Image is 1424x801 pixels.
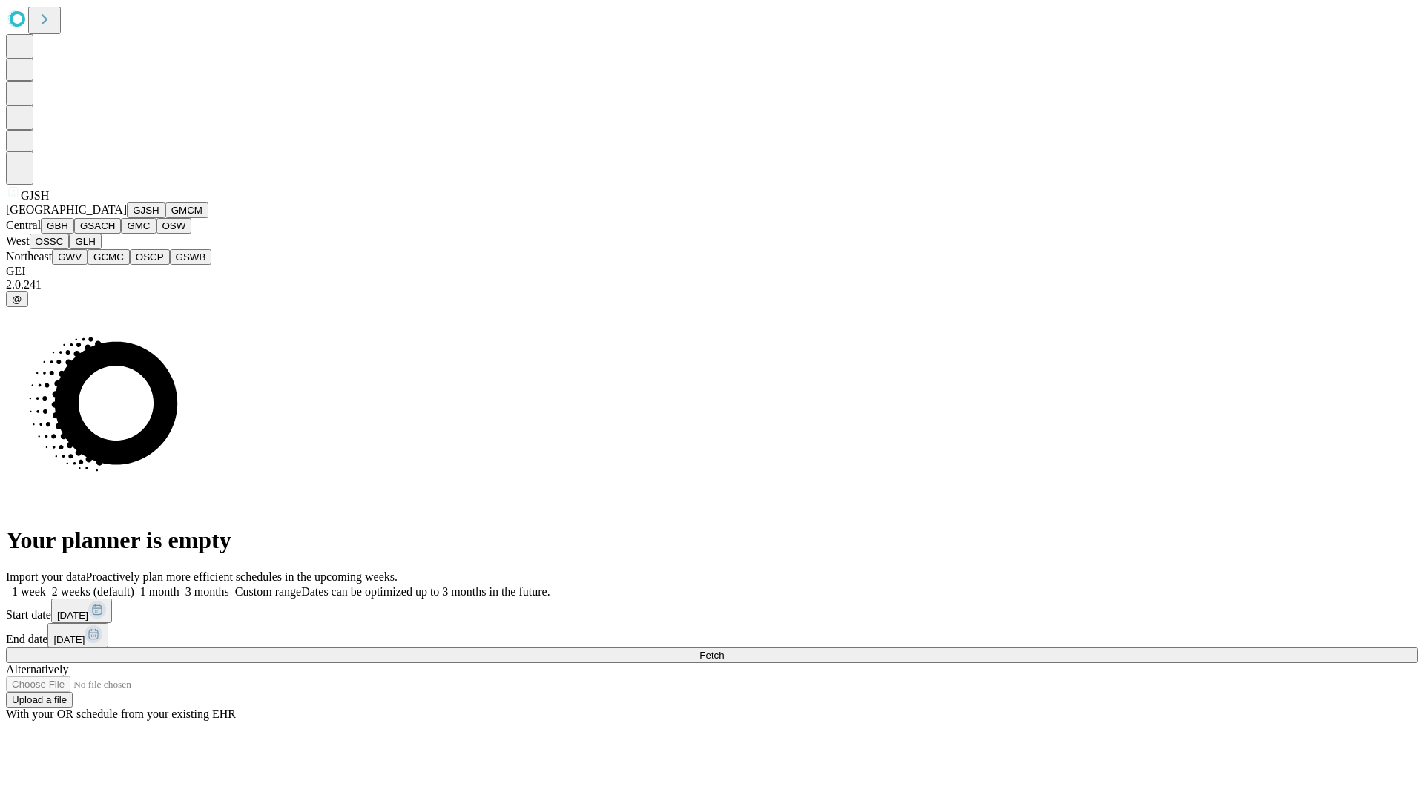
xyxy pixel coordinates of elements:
[170,249,212,265] button: GSWB
[57,610,88,621] span: [DATE]
[41,218,74,234] button: GBH
[165,202,208,218] button: GMCM
[127,202,165,218] button: GJSH
[140,585,179,598] span: 1 month
[121,218,156,234] button: GMC
[6,291,28,307] button: @
[6,234,30,247] span: West
[6,663,68,676] span: Alternatively
[6,570,86,583] span: Import your data
[30,234,70,249] button: OSSC
[47,623,108,647] button: [DATE]
[6,203,127,216] span: [GEOGRAPHIC_DATA]
[51,599,112,623] button: [DATE]
[301,585,550,598] span: Dates can be optimized up to 3 months in the future.
[6,250,52,263] span: Northeast
[156,218,192,234] button: OSW
[69,234,101,249] button: GLH
[6,527,1418,554] h1: Your planner is empty
[6,708,236,720] span: With your OR schedule from your existing EHR
[86,570,398,583] span: Proactively plan more efficient schedules in the upcoming weeks.
[12,585,46,598] span: 1 week
[6,692,73,708] button: Upload a file
[12,294,22,305] span: @
[74,218,121,234] button: GSACH
[52,249,88,265] button: GWV
[6,623,1418,647] div: End date
[6,219,41,231] span: Central
[6,647,1418,663] button: Fetch
[52,585,134,598] span: 2 weeks (default)
[6,278,1418,291] div: 2.0.241
[53,634,85,645] span: [DATE]
[6,265,1418,278] div: GEI
[88,249,130,265] button: GCMC
[6,599,1418,623] div: Start date
[130,249,170,265] button: OSCP
[185,585,229,598] span: 3 months
[21,189,49,202] span: GJSH
[235,585,301,598] span: Custom range
[699,650,724,661] span: Fetch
